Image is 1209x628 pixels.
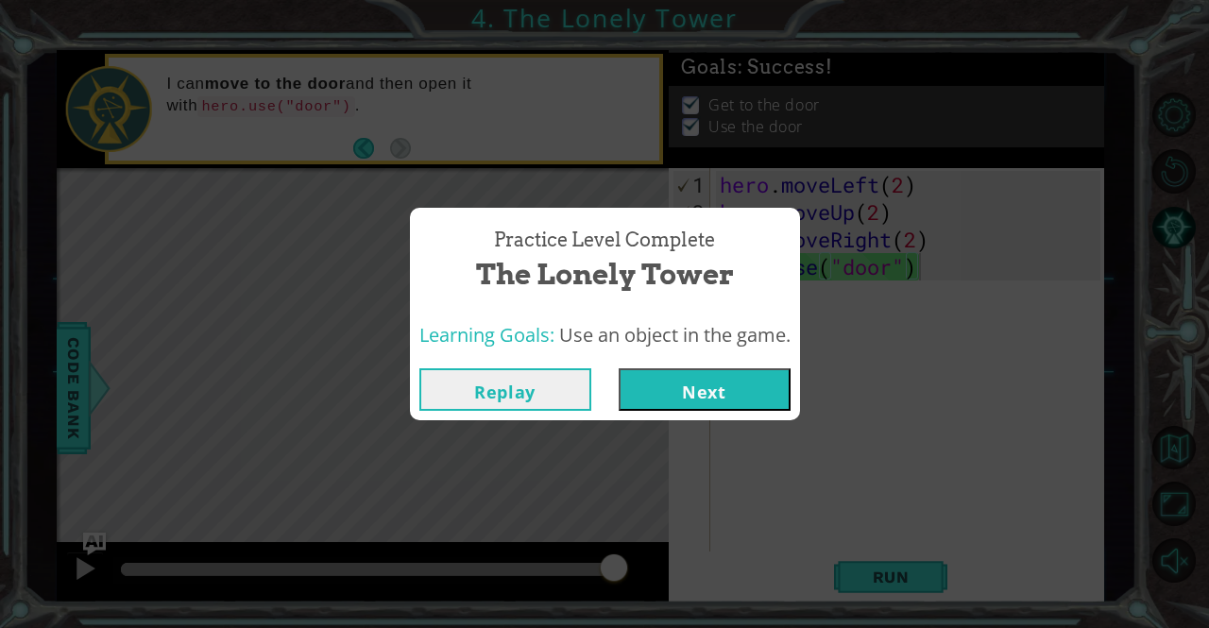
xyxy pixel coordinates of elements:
span: Practice Level Complete [494,227,715,254]
button: Replay [419,368,591,411]
button: Next [619,368,791,411]
span: Use an object in the game. [559,322,791,348]
span: The Lonely Tower [476,254,734,295]
span: Learning Goals: [419,322,554,348]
